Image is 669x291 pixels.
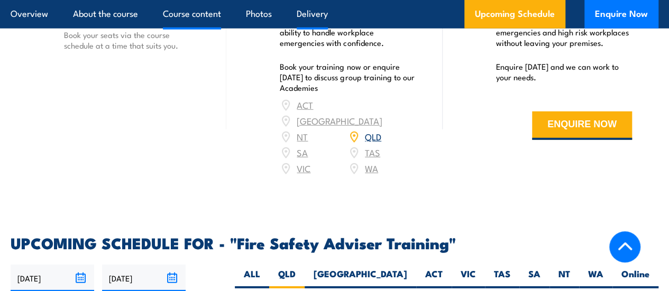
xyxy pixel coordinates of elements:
[64,30,200,51] p: Book your seats via the course schedule at a time that suits you.
[11,236,658,249] h2: UPCOMING SCHEDULE FOR - "Fire Safety Adviser Training"
[280,61,416,93] p: Book your training now or enquire [DATE] to discuss group training to our Academies
[532,111,632,140] button: ENQUIRE NOW
[549,268,579,288] label: NT
[579,268,612,288] label: WA
[496,61,632,82] p: Enquire [DATE] and we can work to your needs.
[235,268,269,288] label: ALL
[305,268,416,288] label: [GEOGRAPHIC_DATA]
[519,268,549,288] label: SA
[269,268,305,288] label: QLD
[612,268,658,288] label: Online
[365,130,381,143] a: QLD
[485,268,519,288] label: TAS
[416,268,452,288] label: ACT
[452,268,485,288] label: VIC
